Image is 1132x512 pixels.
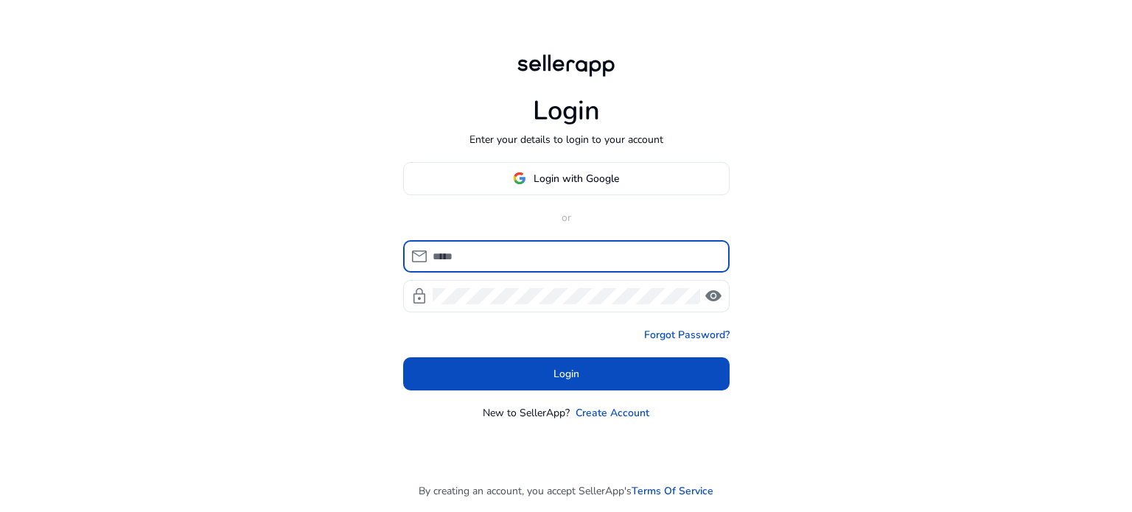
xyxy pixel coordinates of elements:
[410,287,428,305] span: lock
[410,248,428,265] span: mail
[403,210,730,225] p: or
[632,483,713,499] a: Terms Of Service
[534,171,619,186] span: Login with Google
[483,405,570,421] p: New to SellerApp?
[576,405,649,421] a: Create Account
[403,162,730,195] button: Login with Google
[705,287,722,305] span: visibility
[533,95,600,127] h1: Login
[513,172,526,185] img: google-logo.svg
[469,132,663,147] p: Enter your details to login to your account
[553,366,579,382] span: Login
[403,357,730,390] button: Login
[644,327,730,343] a: Forgot Password?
